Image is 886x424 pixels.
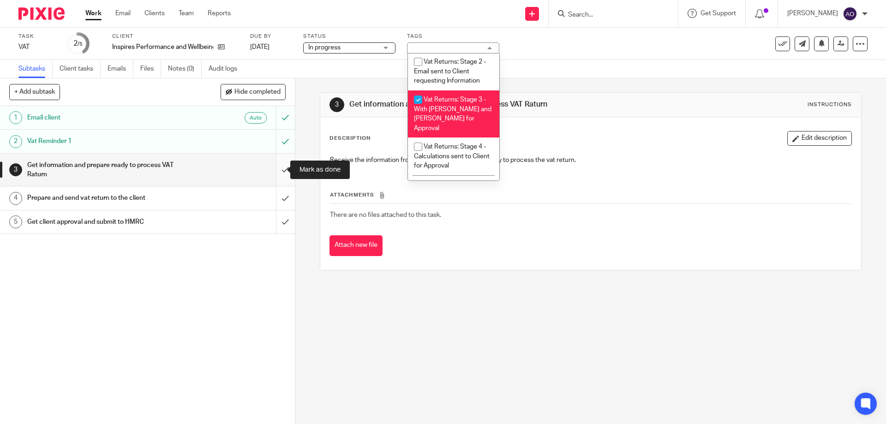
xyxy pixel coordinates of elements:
[329,135,371,142] p: Description
[567,11,650,19] input: Search
[221,84,286,100] button: Hide completed
[112,42,213,52] p: Inspires Performance and Wellbeing Ltd
[18,33,55,40] label: Task
[329,235,383,256] button: Attach new file
[9,192,22,205] div: 4
[78,42,83,47] small: /5
[330,155,851,165] p: Receive the information from the client and prepare it ready to process the vat return.
[9,135,22,148] div: 2
[9,215,22,228] div: 5
[808,101,852,108] div: Instructions
[85,9,102,18] a: Work
[73,38,83,49] div: 2
[250,33,292,40] label: Due by
[303,33,395,40] label: Status
[18,60,53,78] a: Subtasks
[112,33,239,40] label: Client
[250,44,269,50] span: [DATE]
[349,100,611,109] h1: Get information and prepare ready to process VAT Raturn
[168,60,202,78] a: Notes (0)
[18,42,55,52] div: VAT
[60,60,101,78] a: Client tasks
[245,112,267,124] div: Auto
[27,158,187,182] h1: Get information and prepare ready to process VAT Raturn
[414,96,491,131] span: Vat Returns: Stage 3 - With [PERSON_NAME] and [PERSON_NAME] for Approval
[308,44,341,51] span: In progress
[9,163,22,176] div: 3
[414,143,490,169] span: Vat Returns: Stage 4 - Calculations sent to Client for Approval
[843,6,857,21] img: svg%3E
[700,10,736,17] span: Get Support
[27,191,187,205] h1: Prepare and send vat return to the client
[18,7,65,20] img: Pixie
[144,9,165,18] a: Clients
[414,59,486,84] span: Vat Returns: Stage 2 - Email sent to Client requesting Information
[115,9,131,18] a: Email
[330,212,441,218] span: There are no files attached to this task.
[179,9,194,18] a: Team
[9,84,60,100] button: + Add subtask
[329,97,344,112] div: 3
[787,131,852,146] button: Edit description
[330,192,374,197] span: Attachments
[234,89,281,96] span: Hide completed
[27,111,187,125] h1: Email client
[407,33,499,40] label: Tags
[140,60,161,78] a: Files
[27,215,187,229] h1: Get client approval and submit to HMRC
[208,9,231,18] a: Reports
[27,134,187,148] h1: Vat Reminder 1
[209,60,244,78] a: Audit logs
[787,9,838,18] p: [PERSON_NAME]
[9,111,22,124] div: 1
[108,60,133,78] a: Emails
